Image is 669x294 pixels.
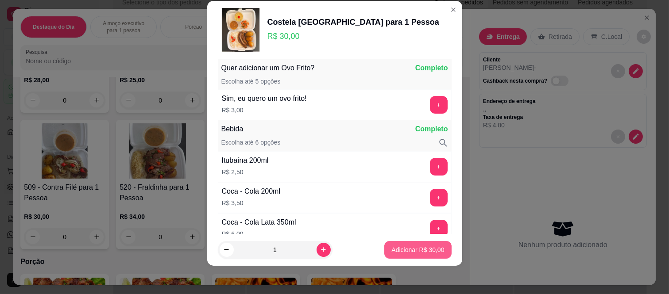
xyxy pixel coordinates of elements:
[222,106,307,115] p: R$ 3,00
[222,155,269,166] div: Itubaína 200ml
[317,243,331,257] button: increase-product-quantity
[415,63,448,73] p: Completo
[220,243,234,257] button: decrease-product-quantity
[430,189,448,206] button: add
[222,199,281,207] p: R$ 3,50
[267,16,439,28] div: Costela [GEOGRAPHIC_DATA] para 1 Pessoa
[222,93,307,104] div: Sim, eu quero um ovo frito!
[221,63,315,73] p: Quer adicionar um Ovo Frito?
[446,3,460,17] button: Close
[384,241,451,259] button: Adicionar R$ 30,00
[218,8,262,52] img: product-image
[221,138,281,148] p: Escolha até 6 opções
[391,245,444,254] p: Adicionar R$ 30,00
[222,186,281,197] div: Coca - Cola 200ml
[430,96,448,114] button: add
[267,30,439,42] p: R$ 30,00
[222,168,269,176] p: R$ 2,50
[222,217,296,228] div: Coca - Cola Lata 350ml
[430,220,448,237] button: add
[221,124,244,134] p: Bebida
[415,124,448,134] p: Completo
[222,229,296,238] p: R$ 6,00
[430,158,448,176] button: add
[221,77,281,86] p: Escolha até 5 opções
